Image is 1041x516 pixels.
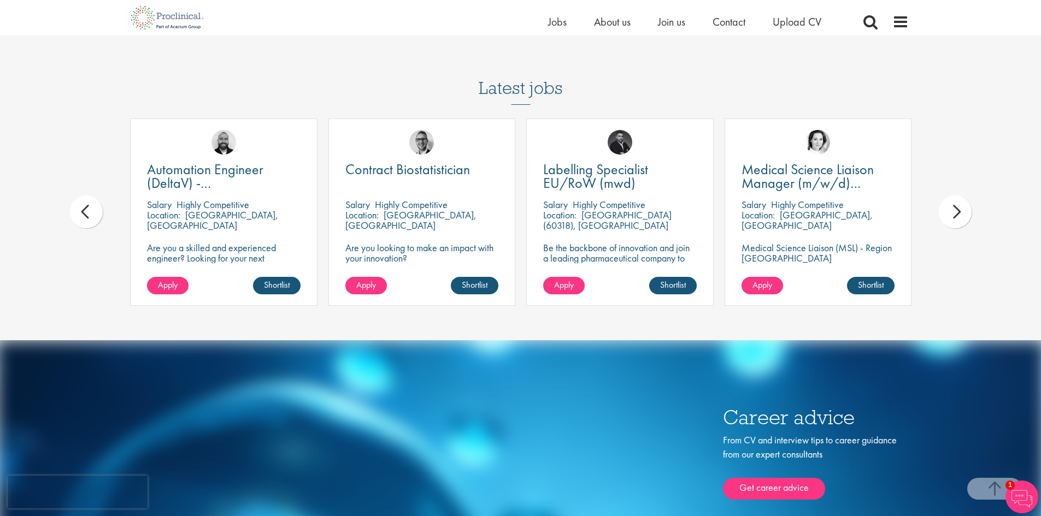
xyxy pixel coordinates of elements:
[147,198,172,211] span: Salary
[1005,481,1038,513] img: Chatbot
[345,198,370,211] span: Salary
[608,130,632,155] img: Fidan Beqiraj
[723,433,909,499] div: From CV and interview tips to career guidance from our expert consultants
[409,130,434,155] img: George Breen
[594,15,631,29] a: About us
[345,242,499,263] p: Are you looking to make an impact with your innovation?
[345,209,477,232] p: [GEOGRAPHIC_DATA], [GEOGRAPHIC_DATA]
[554,279,574,290] span: Apply
[147,209,180,221] span: Location:
[211,130,236,155] img: Jordan Kiely
[723,478,825,500] a: Get career advice
[742,198,766,211] span: Salary
[147,160,279,206] span: Automation Engineer (DeltaV) - [GEOGRAPHIC_DATA]
[451,277,498,294] a: Shortlist
[345,209,379,221] span: Location:
[649,277,697,294] a: Shortlist
[147,277,189,294] a: Apply
[573,198,645,211] p: Highly Competitive
[70,195,103,228] div: prev
[543,198,568,211] span: Salary
[742,209,873,232] p: [GEOGRAPHIC_DATA], [GEOGRAPHIC_DATA]
[8,476,148,508] iframe: reCAPTCHA
[356,279,376,290] span: Apply
[253,277,301,294] a: Shortlist
[158,279,178,290] span: Apply
[847,277,895,294] a: Shortlist
[147,209,278,232] p: [GEOGRAPHIC_DATA], [GEOGRAPHIC_DATA]
[939,195,972,228] div: next
[479,51,563,105] h3: Latest jobs
[543,160,648,192] span: Labelling Specialist EU/RoW (mwd)
[543,277,585,294] a: Apply
[1005,481,1015,490] span: 1
[345,163,499,176] a: Contract Biostatistician
[771,198,844,211] p: Highly Competitive
[742,209,775,221] span: Location:
[375,198,448,211] p: Highly Competitive
[543,209,672,232] p: [GEOGRAPHIC_DATA] (60318), [GEOGRAPHIC_DATA]
[345,277,387,294] a: Apply
[742,160,874,206] span: Medical Science Liaison Manager (m/w/d) Nephrologie
[742,277,783,294] a: Apply
[147,242,301,284] p: Are you a skilled and experienced engineer? Looking for your next opportunity to assist with impa...
[713,15,745,29] a: Contact
[543,209,577,221] span: Location:
[345,160,470,179] span: Contract Biostatistician
[752,279,772,290] span: Apply
[543,163,697,190] a: Labelling Specialist EU/RoW (mwd)
[548,15,567,29] a: Jobs
[773,15,821,29] a: Upload CV
[177,198,249,211] p: Highly Competitive
[742,163,895,190] a: Medical Science Liaison Manager (m/w/d) Nephrologie
[723,407,909,428] h3: Career advice
[658,15,685,29] a: Join us
[742,242,895,263] p: Medical Science Liaison (MSL) - Region [GEOGRAPHIC_DATA]
[147,163,301,190] a: Automation Engineer (DeltaV) - [GEOGRAPHIC_DATA]
[543,242,697,284] p: Be the backbone of innovation and join a leading pharmaceutical company to help keep life-changin...
[805,130,830,155] img: Greta Prestel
